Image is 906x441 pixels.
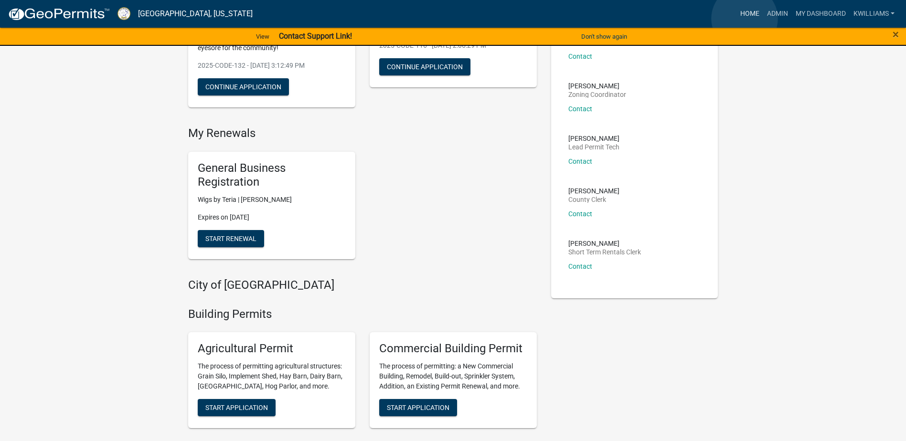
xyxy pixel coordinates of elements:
strong: Contact Support Link! [279,31,352,41]
a: Contact [568,210,592,218]
p: Expires on [DATE] [198,212,346,222]
button: Start Application [198,399,276,416]
p: 2025-CODE-132 - [DATE] 3:12:49 PM [198,61,346,71]
p: Wigs by Teria | [PERSON_NAME] [198,195,346,205]
span: × [893,28,899,41]
a: Admin [763,5,792,23]
span: Start Renewal [205,234,256,242]
a: kwilliams [850,5,898,23]
button: Start Renewal [198,230,264,247]
a: [GEOGRAPHIC_DATA], [US_STATE] [138,6,253,22]
a: Contact [568,52,592,60]
a: Home [736,5,763,23]
a: Contact [568,105,592,113]
h4: Building Permits [188,307,537,321]
h5: General Business Registration [198,161,346,189]
p: [PERSON_NAME] [568,135,619,142]
span: Start Application [205,404,268,411]
h5: Commercial Building Permit [379,342,527,356]
wm-registration-list-section: My Renewals [188,126,537,266]
img: Putnam County, Georgia [117,7,130,20]
a: Contact [568,157,592,165]
p: County Clerk [568,196,619,203]
button: Don't show again [577,29,631,44]
p: Short Term Rentals Clerk [568,249,641,255]
button: Continue Application [198,78,289,95]
p: The process of permitting: a New Commercial Building, Remodel, Build-out, Sprinkler System, Addit... [379,361,527,391]
a: My Dashboard [792,5,850,23]
h4: City of [GEOGRAPHIC_DATA] [188,278,537,292]
button: Start Application [379,399,457,416]
a: Contact [568,262,592,270]
a: View [252,29,273,44]
p: [PERSON_NAME] [568,240,641,247]
p: [PERSON_NAME] [568,83,626,89]
button: Continue Application [379,58,470,75]
p: The process of permitting agricultural structures: Grain Silo, Implement Shed, Hay Barn, Dairy Ba... [198,361,346,391]
h5: Agricultural Permit [198,342,346,356]
button: Close [893,29,899,40]
h4: My Renewals [188,126,537,140]
p: [PERSON_NAME] [568,188,619,194]
p: Zoning Coordinator [568,91,626,98]
p: Lead Permit Tech [568,144,619,150]
span: Start Application [387,404,449,411]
